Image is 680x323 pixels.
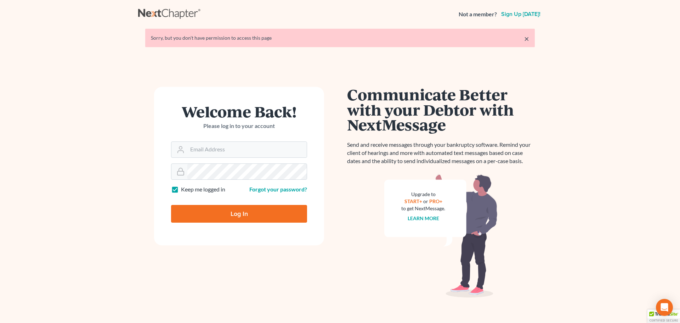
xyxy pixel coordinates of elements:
a: Forgot your password? [249,186,307,193]
input: Log In [171,205,307,223]
a: Sign up [DATE]! [500,11,542,17]
label: Keep me logged in [181,185,225,194]
div: to get NextMessage. [401,205,445,212]
img: nextmessage_bg-59042aed3d76b12b5cd301f8e5b87938c9018125f34e5fa2b7a6b67550977c72.svg [384,174,498,298]
strong: Not a member? [459,10,497,18]
a: PRO+ [429,198,442,204]
a: Learn more [408,215,439,221]
div: Upgrade to [401,191,445,198]
h1: Communicate Better with your Debtor with NextMessage [347,87,535,132]
div: TrustedSite Certified [647,310,680,323]
a: × [524,34,529,43]
h1: Welcome Back! [171,104,307,119]
div: Sorry, but you don't have permission to access this page [151,34,529,41]
span: or [423,198,428,204]
input: Email Address [187,142,307,157]
p: Send and receive messages through your bankruptcy software. Remind your client of hearings and mo... [347,141,535,165]
p: Please log in to your account [171,122,307,130]
div: Open Intercom Messenger [656,299,673,316]
a: START+ [404,198,422,204]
